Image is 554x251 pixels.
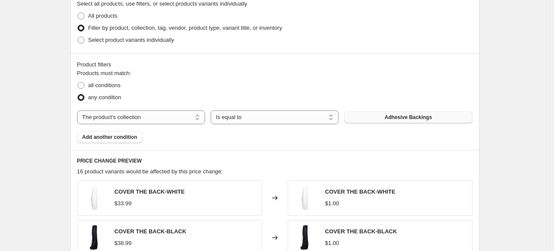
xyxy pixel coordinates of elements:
span: Adhesive Backings [385,114,432,121]
div: $1.00 [325,199,339,208]
span: Add another condition [82,134,137,141]
img: 200-20-25-B_600x600_ffea618a-cad2-42dd-8324-e420955e220c_80x.jpg [82,225,108,251]
button: Add another condition [77,131,143,143]
span: Products must match: [77,70,131,76]
span: Select product variants individually [88,37,174,43]
span: Select all products, use filters, or select products variants individually [77,0,247,7]
span: COVER THE BACK-BLACK [325,228,397,235]
span: COVER THE BACK-WHITE [325,188,395,195]
span: COVER THE BACK-BLACK [115,228,187,235]
div: $33.99 [115,199,132,208]
h6: PRICE CHANGE PREVIEW [77,157,473,164]
span: All products [88,13,118,19]
span: COVER THE BACK-WHITE [115,188,185,195]
span: any condition [88,94,121,100]
img: 7a0c8b094cafe696732933e036812611_80x.png [82,185,108,211]
span: all conditions [88,82,121,88]
div: $1.00 [325,239,339,248]
img: 200-20-25-B_600x600_ffea618a-cad2-42dd-8324-e420955e220c_80x.jpg [293,225,318,251]
span: Filter by product, collection, tag, vendor, product type, variant title, or inventory [88,25,282,31]
div: $38.99 [115,239,132,248]
img: 7a0c8b094cafe696732933e036812611_80x.png [293,185,318,211]
div: Product filters [77,60,473,69]
button: Adhesive Backings [344,111,472,123]
span: 16 product variants would be affected by this price change: [77,168,223,175]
